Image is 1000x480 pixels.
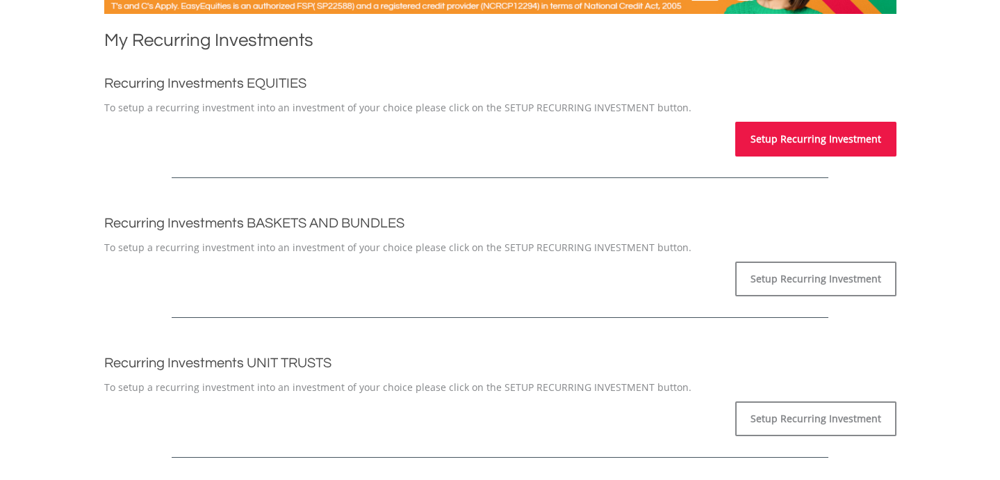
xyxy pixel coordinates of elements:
p: To setup a recurring investment into an investment of your choice please click on the SETUP RECUR... [104,381,896,394]
h2: Recurring Investments EQUITIES [104,73,896,94]
a: Setup Recurring Investment [735,262,896,296]
p: To setup a recurring investment into an investment of your choice please click on the SETUP RECUR... [104,101,896,115]
a: Setup Recurring Investment [735,401,896,436]
h1: My Recurring Investments [104,28,896,59]
p: To setup a recurring investment into an investment of your choice please click on the SETUP RECUR... [104,241,896,255]
h2: Recurring Investments UNIT TRUSTS [104,353,896,374]
h2: Recurring Investments BASKETS AND BUNDLES [104,213,896,234]
a: Setup Recurring Investment [735,122,896,157]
